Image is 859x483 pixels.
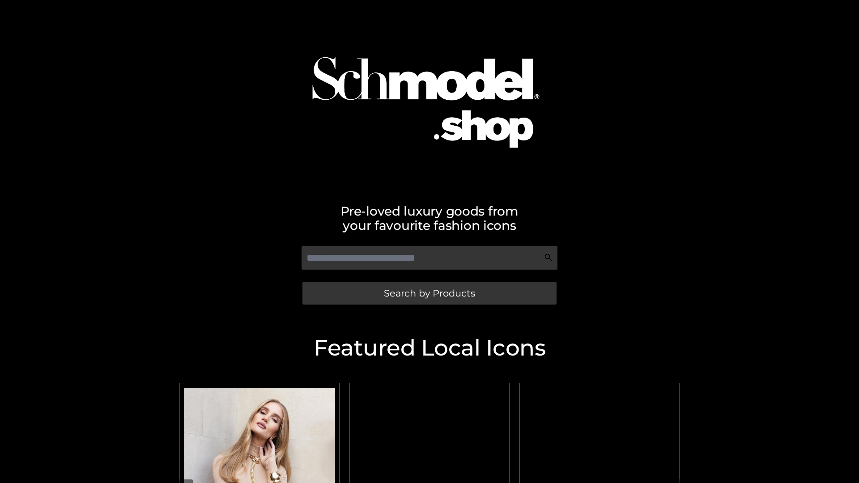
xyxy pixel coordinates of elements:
h2: Featured Local Icons​ [174,337,685,359]
h2: Pre-loved luxury goods from your favourite fashion icons [174,204,685,233]
a: Search by Products [302,282,557,305]
img: Search Icon [544,253,553,262]
span: Search by Products [384,288,475,298]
